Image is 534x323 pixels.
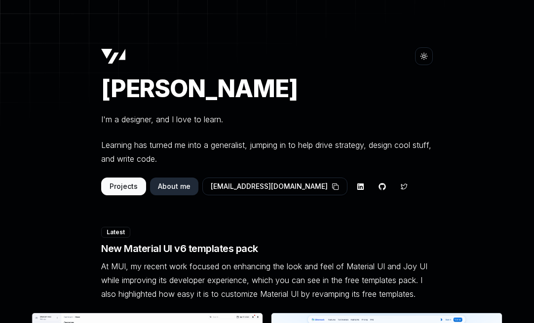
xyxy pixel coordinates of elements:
h1: [PERSON_NAME] [101,77,433,101]
h4: New Material UI v6 templates pack [101,242,433,255]
button: About me [150,178,198,195]
button: [EMAIL_ADDRESS][DOMAIN_NAME] [202,178,347,195]
p: I'm a designer, and I love to learn. [101,112,433,126]
div: Latest [101,227,130,238]
p: At MUI, my recent work focused on enhancing the look and feel of Material UI and Joy UI while imp... [101,259,433,301]
p: Learning has turned me into a generalist, jumping in to help drive strategy, design cool stuff, a... [101,138,433,166]
button: Projects [101,178,146,195]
